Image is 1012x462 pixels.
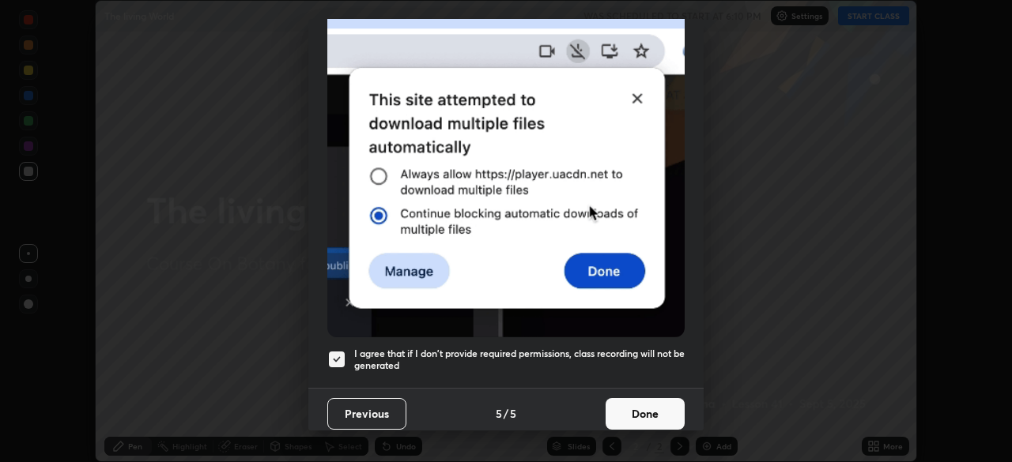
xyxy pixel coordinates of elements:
h5: I agree that if I don't provide required permissions, class recording will not be generated [354,347,685,372]
h4: 5 [496,405,502,422]
h4: 5 [510,405,516,422]
button: Previous [327,398,406,430]
button: Done [606,398,685,430]
h4: / [504,405,508,422]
